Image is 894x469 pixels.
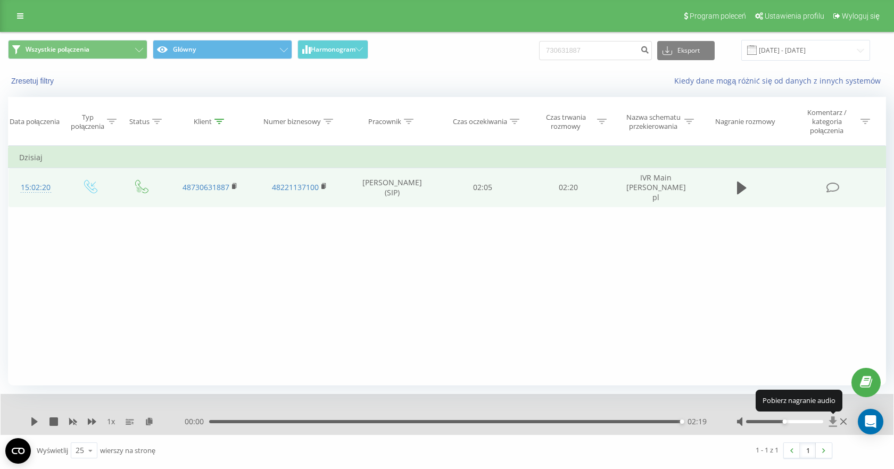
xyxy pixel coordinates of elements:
div: Data połączenia [10,117,60,126]
td: IVR Main [PERSON_NAME] pl [611,168,700,208]
td: Dzisiaj [9,147,886,168]
div: Czas oczekiwania [453,117,507,126]
td: 02:20 [526,168,611,208]
button: Główny [153,40,292,59]
button: Open CMP widget [5,438,31,464]
span: Program poleceń [690,12,746,20]
div: Typ połączenia [71,113,104,131]
a: Kiedy dane mogą różnić się od danych z innych systemów [674,76,886,86]
span: Harmonogram [311,46,355,53]
button: Eksport [657,41,715,60]
div: Open Intercom Messenger [858,409,883,434]
span: Ustawienia profilu [765,12,824,20]
div: Numer biznesowy [263,117,321,126]
div: 1 - 1 z 1 [756,445,779,455]
a: 1 [800,443,816,458]
input: Wyszukiwanie według numeru [539,41,652,60]
span: 00:00 [185,416,209,427]
span: Wyświetlij [37,446,68,455]
div: Nazwa schematu przekierowania [625,113,682,131]
div: Pracownik [368,117,401,126]
div: 15:02:20 [19,177,53,198]
div: 25 [76,445,84,456]
div: Pobierz nagranie audio [756,390,842,411]
span: Wyloguj się [842,12,880,20]
td: [PERSON_NAME] (SIP) [344,168,440,208]
div: Komentarz / kategoria połączenia [796,108,858,135]
div: Czas trwania rozmowy [537,113,594,131]
button: Zresetuj filtry [8,76,59,86]
div: Nagranie rozmowy [715,117,775,126]
span: 02:19 [688,416,707,427]
a: 48730631887 [183,182,229,192]
div: Klient [194,117,212,126]
span: 1 x [107,416,115,427]
button: Harmonogram [297,40,368,59]
a: 48221137100 [272,182,319,192]
button: Wszystkie połączenia [8,40,147,59]
div: Accessibility label [782,419,787,424]
span: wierszy na stronę [100,446,155,455]
span: Wszystkie połączenia [26,45,89,54]
div: Status [129,117,150,126]
div: Accessibility label [680,419,684,424]
td: 02:05 [440,168,526,208]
